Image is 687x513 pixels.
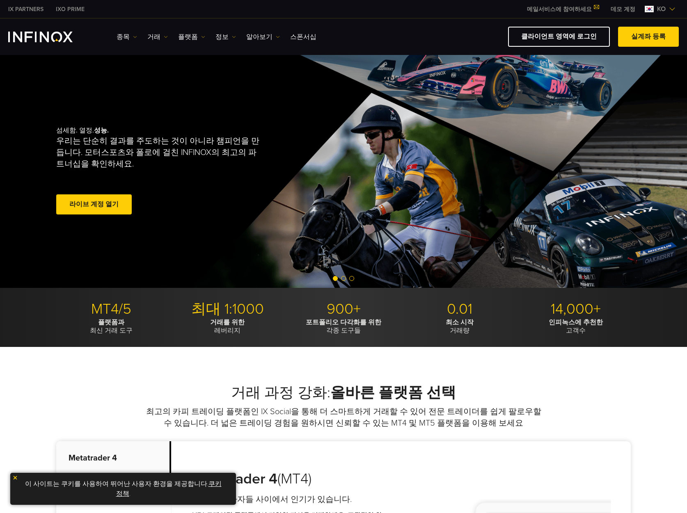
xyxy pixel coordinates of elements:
[144,406,543,429] p: 최고의 카피 트레이딩 플랫폼인 IX Social을 통해 더 스마트하게 거래할 수 있어 전문 트레이더를 쉽게 팔로우할 수 있습니다. 더 넓은 트레이딩 경험을 원하시면 신뢰할 수...
[192,470,388,488] h3: (MT4)
[172,318,282,335] p: 레버리지
[521,6,605,13] a: 메일서비스에 참여하세요
[405,300,515,318] p: 0.01
[14,477,232,501] p: 이 사이트는 쿠키를 사용하여 뛰어난 사용자 환경을 제공합니다. .
[56,300,166,318] p: MT4/5
[56,384,631,402] h2: 거래 과정 강화:
[56,113,315,230] div: 섬세함. 열정.
[605,5,641,14] a: INFINOX MENU
[56,441,171,475] p: Metatrader 4
[192,494,388,505] h4: 전 세계 투자자들 사이에서 인기가 있습니다.
[117,32,137,42] a: 종목
[508,27,610,47] a: 클라이언트 영역에 로그인
[341,276,346,281] span: Go to slide 2
[147,32,168,42] a: 거래
[446,318,474,326] strong: 최소 시작
[192,470,277,488] strong: MetaTrader 4
[246,32,280,42] a: 알아보기
[56,194,132,214] a: 라이브 계정 열기
[56,318,166,335] p: 최신 거래 도구
[405,318,515,335] p: 거래량
[178,32,205,42] a: 플랫폼
[290,32,316,42] a: 스폰서십
[289,318,398,335] p: 각종 도구들
[654,4,669,14] span: ko
[289,300,398,318] p: 900+
[94,126,109,135] strong: 성능.
[50,5,91,14] a: INFINOX
[215,32,236,42] a: 정보
[2,5,50,14] a: INFINOX
[12,475,18,481] img: yellow close icon
[8,32,92,42] a: INFINOX Logo
[98,318,124,326] strong: 플랫폼과
[56,135,263,170] p: 우리는 단순히 결과를 주도하는 것이 아니라 챔피언을 만듭니다. 모터스포츠와 폴로에 걸친 INFINOX의 최고의 파트너십을 확인하세요.
[330,384,456,401] strong: 올바른 플랫폼 선택
[549,318,603,326] strong: 인피녹스에 추천한
[210,318,245,326] strong: 거래를 위한
[172,300,282,318] p: 최대 1:1000
[333,276,338,281] span: Go to slide 1
[618,27,679,47] a: 실계좌 등록
[521,318,631,335] p: 고객수
[306,318,381,326] strong: 포트폴리오 다각화를 위한
[521,300,631,318] p: 14,000+
[349,276,354,281] span: Go to slide 3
